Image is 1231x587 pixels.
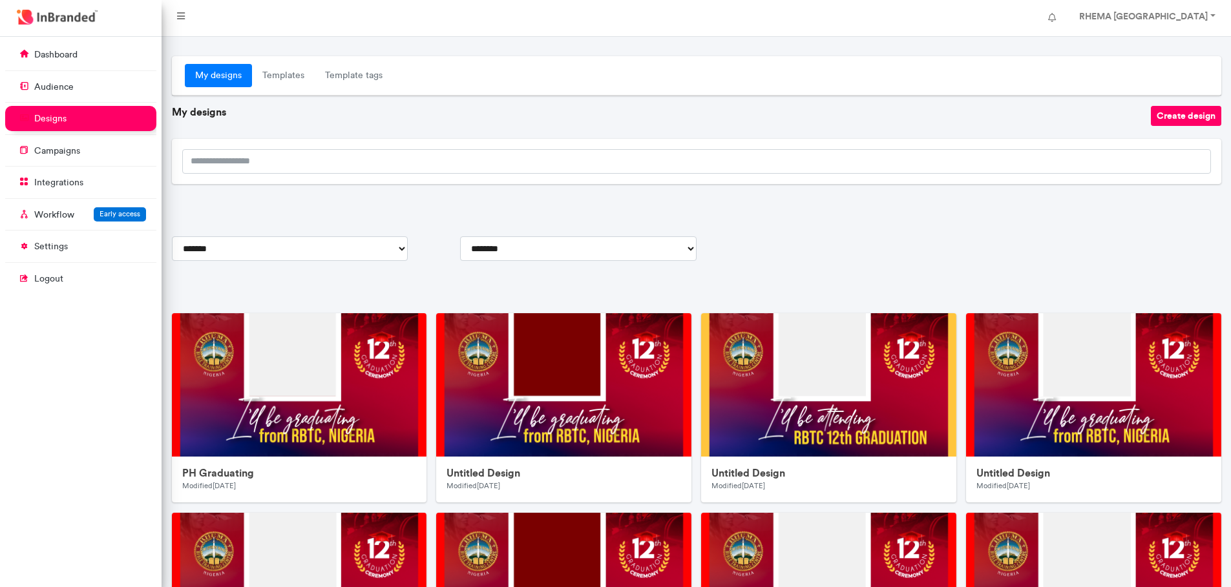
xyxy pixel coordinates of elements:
[1066,5,1226,31] a: RHEMA [GEOGRAPHIC_DATA]
[185,64,252,87] a: My designs
[34,240,68,253] p: settings
[5,106,156,130] a: designs
[701,313,956,502] a: preview-of-Untitled DesignUntitled DesignModified[DATE]
[966,313,1221,502] a: preview-of-Untitled DesignUntitled DesignModified[DATE]
[14,6,101,28] img: InBranded Logo
[315,64,393,87] a: Template tags
[5,74,156,99] a: audience
[447,481,500,490] small: Modified [DATE]
[5,234,156,258] a: settings
[34,145,80,158] p: campaigns
[447,467,681,479] h6: Untitled Design
[1079,10,1208,22] strong: RHEMA [GEOGRAPHIC_DATA]
[172,106,1151,118] h6: My designs
[5,170,156,194] a: integrations
[5,42,156,67] a: dashboard
[182,481,236,490] small: Modified [DATE]
[711,467,946,479] h6: Untitled Design
[34,48,78,61] p: dashboard
[182,467,417,479] h6: PH Graduating
[172,313,427,502] a: preview-of-PH GraduatingPH GraduatingModified[DATE]
[711,481,765,490] small: Modified [DATE]
[976,481,1030,490] small: Modified [DATE]
[5,202,156,227] a: WorkflowEarly access
[34,176,83,189] p: integrations
[1151,106,1221,126] button: Create design
[34,81,74,94] p: audience
[34,209,74,221] p: Workflow
[5,138,156,163] a: campaigns
[34,112,67,125] p: designs
[252,64,315,87] a: Templates
[34,273,63,285] p: logout
[976,467,1211,479] h6: Untitled Design
[100,209,140,218] span: Early access
[436,313,691,502] a: preview-of-Untitled DesignUntitled DesignModified[DATE]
